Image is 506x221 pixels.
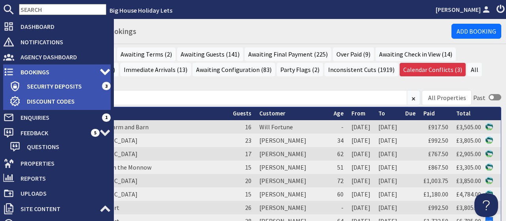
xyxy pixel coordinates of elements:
a: Feedback 5 [3,127,111,139]
a: £992.50 [428,136,448,144]
a: Add Booking [451,24,501,39]
a: £767.50 [428,150,448,158]
img: Referer: Big House Holiday Lets [485,150,493,157]
td: 34 [330,134,347,147]
a: £3,805.00 [456,204,481,212]
img: Referer: Big House Holiday Lets [485,123,493,130]
a: £3,805.00 [456,136,481,144]
img: Referer: Big House Holiday Lets [485,163,493,171]
a: Over Paid (9) [333,47,374,61]
td: [DATE] [374,174,401,187]
td: [DATE] [347,174,374,187]
a: Agency Dashboard [3,51,111,63]
span: 3 [102,82,111,90]
a: £3,505.00 [456,123,481,131]
td: [PERSON_NAME] [255,187,330,201]
span: 20 [245,177,251,185]
a: Total [456,110,470,117]
a: Calendar Conflicts (3) [400,63,466,76]
input: Search... [24,90,407,105]
td: 62 [330,147,347,161]
div: Combobox [422,90,472,105]
td: [DATE] [347,187,374,201]
a: £1,003.75 [423,177,448,185]
a: Properties [3,157,111,170]
a: Age [334,110,344,117]
span: Feedback [14,127,91,139]
span: Security Deposits [21,80,102,93]
td: [DATE] [374,161,401,174]
a: £2,905.00 [456,150,481,158]
td: [DATE] [374,147,401,161]
a: Enquiries 1 [3,111,111,124]
td: - [330,120,347,134]
a: To [378,110,385,117]
td: 72 [330,174,347,187]
td: [DATE] [374,120,401,134]
a: Uploads [3,187,111,200]
a: Notifications [3,36,111,48]
a: £992.50 [428,204,448,212]
span: 5 [91,129,100,137]
td: [PERSON_NAME] [255,147,330,161]
a: £3,305.00 [456,163,481,171]
a: Inconsistent Cuts (1919) [325,63,398,76]
td: [DATE] [347,134,374,147]
td: Will Fortune [255,120,330,134]
span: 16 [245,123,251,131]
a: £867.50 [428,163,448,171]
a: Reports [3,172,111,185]
td: [DATE] [374,187,401,201]
span: Reports [14,172,111,185]
span: 26 [245,204,251,212]
a: Awaiting Guests (141) [177,47,243,61]
span: Questions [21,140,111,153]
td: [PERSON_NAME] [255,174,330,187]
a: Guests [233,110,251,117]
td: [DATE] [347,201,374,214]
input: SEARCH [19,4,106,15]
a: £917.50 [428,123,448,131]
a: All [467,63,482,76]
td: [PERSON_NAME] [255,161,330,174]
span: 23 [245,136,251,144]
td: [PERSON_NAME] [255,201,330,214]
td: 60 [330,187,347,201]
span: 1 [102,113,111,121]
a: Bookings [3,66,111,78]
span: 15 [245,190,251,198]
td: [DATE] [347,147,374,161]
span: Discount Codes [21,95,111,108]
a: From [351,110,365,117]
a: £4,784.00 [456,190,481,198]
a: The Manor on the Monnow [79,163,151,171]
span: Dashboard [14,20,111,33]
span: 17 [245,150,251,158]
td: [DATE] [374,134,401,147]
iframe: Toggle Customer Support [474,193,498,217]
td: [DATE] [374,201,401,214]
td: [DATE] [347,161,374,174]
a: Paid [423,110,435,117]
span: 15 [245,163,251,171]
img: Referer: Big House Holiday Lets [485,136,493,144]
a: £3,850.00 [456,177,481,185]
span: Uploads [14,187,111,200]
td: [DATE] [347,120,374,134]
th: Due [401,107,419,120]
a: Questions [9,140,111,153]
img: Referer: Big House Holiday Lets [485,190,493,198]
a: Customer [259,110,285,117]
span: Properties [14,157,111,170]
td: [PERSON_NAME] [255,134,330,147]
img: Referer: Big House Holiday Lets [485,177,493,184]
a: Big House Holiday Lets [110,6,172,14]
td: 51 [330,161,347,174]
a: Awaiting Check in View (14) [376,47,456,61]
a: Awaiting Configuration (83) [193,63,275,76]
a: Party Flags (2) [277,63,323,76]
td: - [330,201,347,214]
a: Discount Codes [9,95,111,108]
a: Site Content [3,202,111,215]
div: Past [473,93,485,102]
